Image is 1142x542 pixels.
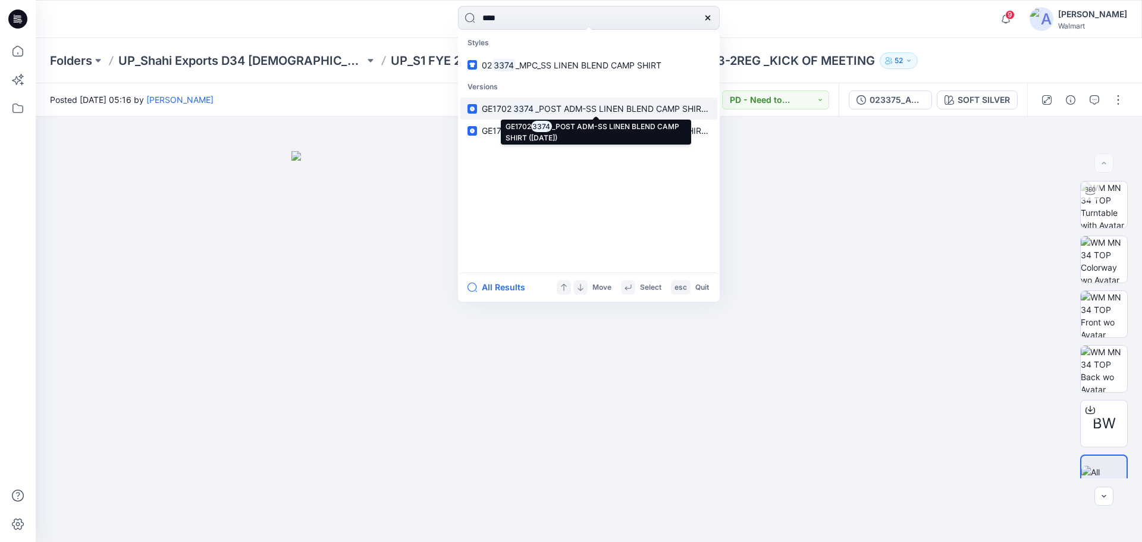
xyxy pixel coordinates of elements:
mark: 3374 [512,102,535,115]
a: 023374_MPC_SS LINEN BLEND CAMP SHIRT [460,54,717,76]
mark: 3374 [512,124,535,137]
span: BW [1093,413,1116,434]
a: UP_Shahi Exports D34 [DEMOGRAPHIC_DATA] Tops [118,52,365,69]
p: Select [640,281,661,294]
button: All Results [468,280,533,295]
p: esc [674,281,687,294]
button: SOFT SILVER [937,90,1018,109]
span: Posted [DATE] 05:16 by [50,93,214,106]
p: Quit [695,281,709,294]
div: [PERSON_NAME] [1058,7,1127,21]
a: Folders [50,52,92,69]
p: Move [592,281,611,294]
img: All colorways [1081,466,1127,491]
img: avatar [1030,7,1053,31]
div: 023375_ADM_SS STRETCH POPLIN BUTTON DOWN ([DATE]) [870,93,924,106]
img: WM MN 34 TOP Turntable with Avatar [1081,181,1127,228]
span: _POST ADM-SS LINEN BLEND CAMP SHIRT ([DATE]) [535,126,742,136]
div: Walmart [1058,21,1127,30]
p: Styles [460,32,717,54]
mark: 3374 [492,58,516,72]
span: GE1702 [482,104,512,114]
img: WM MN 34 TOP Back wo Avatar [1081,346,1127,392]
span: _POST ADM-SS LINEN BLEND CAMP SHIRT ([DATE]) [535,104,742,114]
span: GE1702 [482,126,512,136]
a: GE17023374_POST ADM-SS LINEN BLEND CAMP SHIRT ([DATE]) [460,120,717,142]
span: 9 [1005,10,1015,20]
button: 023375_ADM_SS STRETCH POPLIN BUTTON DOWN ([DATE]) [849,90,932,109]
p: 006-27123-2REG _KICK OF MEETING [663,52,875,69]
img: WM MN 34 TOP Front wo Avatar [1081,291,1127,337]
button: Details [1061,90,1080,109]
a: [PERSON_NAME] [146,95,214,105]
a: UP_S1 FYE 2026 D34_MISSY WOVEN TOPS_SHAHI [391,52,637,69]
span: 02 [482,60,492,70]
p: Versions [460,76,717,98]
button: 52 [880,52,918,69]
span: _MPC_SS LINEN BLEND CAMP SHIRT [516,60,661,70]
a: GE17023374_POST ADM-SS LINEN BLEND CAMP SHIRT ([DATE]) [460,98,717,120]
img: WM MN 34 TOP Colorway wo Avatar [1081,236,1127,283]
p: 52 [895,54,903,67]
div: SOFT SILVER [958,93,1010,106]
